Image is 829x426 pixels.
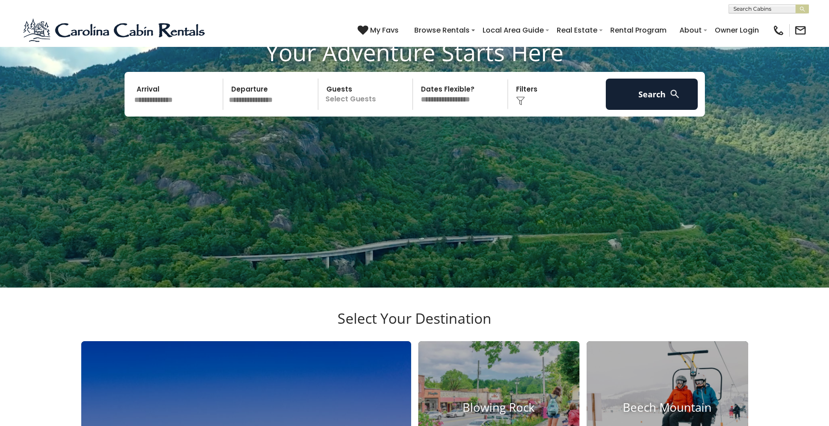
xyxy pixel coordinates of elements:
[370,25,399,36] span: My Favs
[516,96,525,105] img: filter--v1.png
[710,22,763,38] a: Owner Login
[478,22,548,38] a: Local Area Guide
[80,310,750,341] h3: Select Your Destination
[418,401,580,415] h4: Blowing Rock
[358,25,401,36] a: My Favs
[587,401,748,415] h4: Beech Mountain
[606,22,671,38] a: Rental Program
[410,22,474,38] a: Browse Rentals
[675,22,706,38] a: About
[772,24,785,37] img: phone-regular-black.png
[669,88,680,100] img: search-regular-white.png
[606,79,698,110] button: Search
[552,22,602,38] a: Real Estate
[22,17,208,44] img: Blue-2.png
[7,38,822,66] h1: Your Adventure Starts Here
[321,79,413,110] p: Select Guests
[794,24,807,37] img: mail-regular-black.png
